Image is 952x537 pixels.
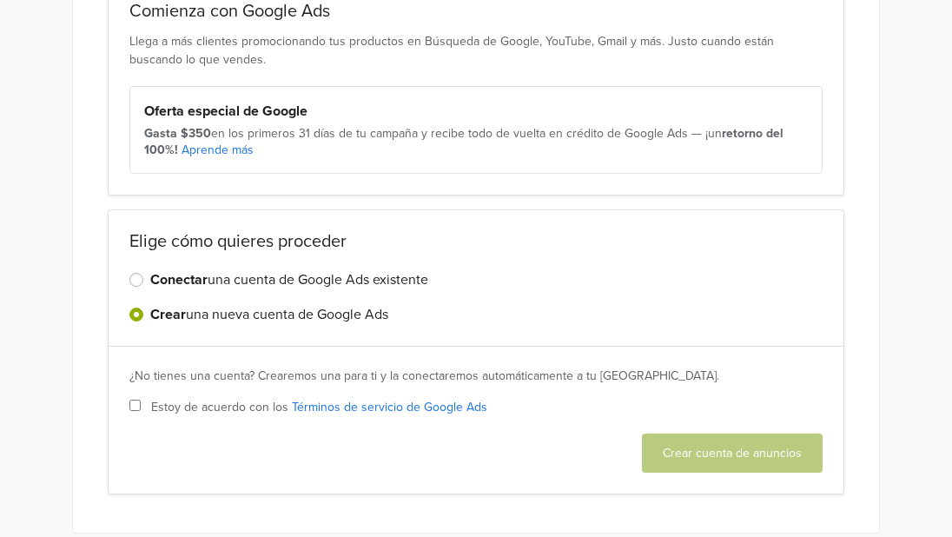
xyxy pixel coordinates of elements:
[129,32,823,69] p: Llega a más clientes promocionando tus productos en Búsqueda de Google, YouTube, Gmail y más. Jus...
[144,103,307,120] strong: Oferta especial de Google
[144,125,808,159] div: en los primeros 31 días de tu campaña y recibe todo de vuelta en crédito de Google Ads — ¡un
[151,398,487,416] span: Estoy de acuerdo con los
[150,306,186,323] strong: Crear
[129,1,823,22] h2: Comienza con Google Ads
[182,143,254,157] a: Aprende más
[129,368,823,385] div: ¿No tienes una cuenta? Crearemos una para ti y la conectaremos automáticamente a tu [GEOGRAPHIC_D...
[129,400,141,411] input: Estoy de acuerdo con los Términos de servicio de Google Ads
[150,304,388,325] label: una nueva cuenta de Google Ads
[150,271,208,288] strong: Conectar
[181,126,211,141] strong: $350
[150,269,428,290] label: una cuenta de Google Ads existente
[292,400,487,414] a: Términos de servicio de Google Ads
[129,231,823,252] h2: Elige cómo quieres proceder
[144,126,177,141] strong: Gasta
